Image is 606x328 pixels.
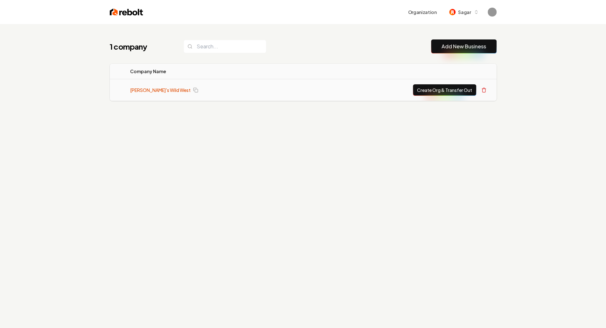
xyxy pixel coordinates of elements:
[449,9,456,15] img: Sagar
[488,8,497,17] img: Sagar Soni
[130,87,191,93] a: [PERSON_NAME]'s Wild West
[110,41,171,52] h1: 1 company
[110,8,143,17] img: Rebolt Logo
[404,6,440,18] button: Organization
[125,64,299,79] th: Company Name
[458,9,471,16] span: Sagar
[184,40,266,53] input: Search...
[431,39,497,53] button: Add New Business
[488,8,497,17] button: Open user button
[442,43,486,50] a: Add New Business
[413,84,476,96] button: Create Org & Transfer Out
